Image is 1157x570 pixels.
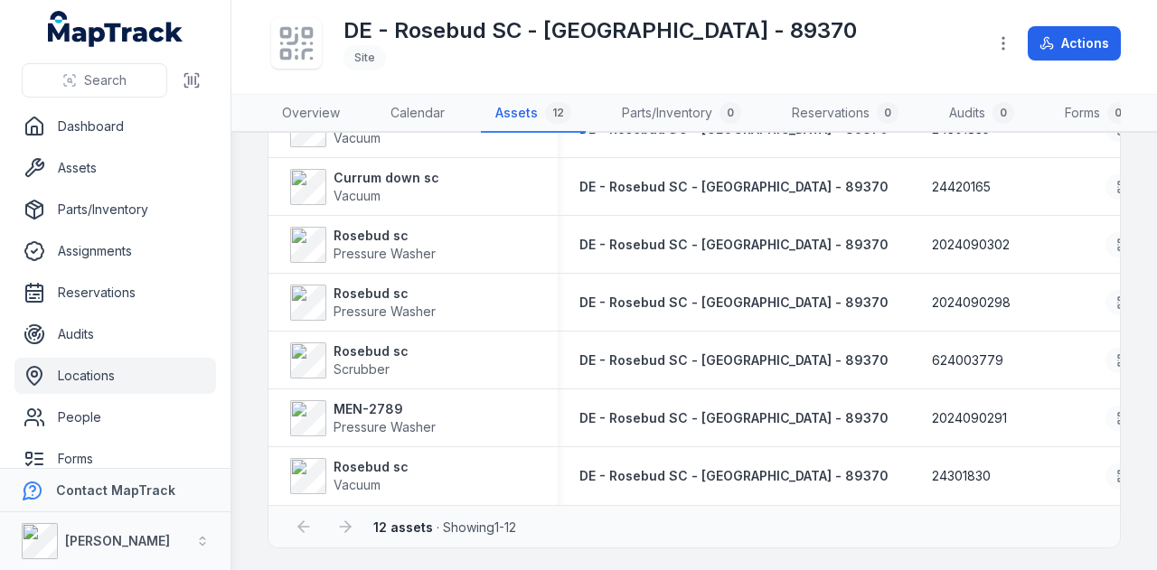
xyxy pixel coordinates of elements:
[334,419,436,435] span: Pressure Washer
[935,95,1029,133] a: Audits0
[14,441,216,477] a: Forms
[334,304,436,319] span: Pressure Washer
[720,102,741,124] div: 0
[579,409,889,427] a: DE - Rosebud SC - [GEOGRAPHIC_DATA] - 89370
[48,11,183,47] a: MapTrack
[992,102,1014,124] div: 0
[579,294,889,312] a: DE - Rosebud SC - [GEOGRAPHIC_DATA] - 89370
[14,233,216,269] a: Assignments
[14,358,216,394] a: Locations
[579,236,889,254] a: DE - Rosebud SC - [GEOGRAPHIC_DATA] - 89370
[343,45,386,70] div: Site
[545,102,571,124] div: 12
[14,316,216,352] a: Audits
[932,236,1010,254] span: 2024090302
[14,108,216,145] a: Dashboard
[481,95,586,133] a: Assets12
[579,351,889,369] a: DE - Rosebud SC - [GEOGRAPHIC_DATA] - 89370
[14,275,216,311] a: Reservations
[932,467,991,485] span: 24301830
[14,399,216,435] a: People
[290,169,439,205] a: Currum down scVacuum
[334,188,381,203] span: Vacuum
[373,519,516,535] span: · Showing 1 - 12
[579,178,889,196] a: DE - Rosebud SC - [GEOGRAPHIC_DATA] - 89370
[343,16,857,45] h1: DE - Rosebud SC - [GEOGRAPHIC_DATA] - 89370
[56,482,175,498] strong: Contact MapTrack
[777,95,913,133] a: Reservations0
[579,352,889,368] span: DE - Rosebud SC - [GEOGRAPHIC_DATA] - 89370
[14,192,216,228] a: Parts/Inventory
[22,63,167,98] button: Search
[932,351,1003,369] span: 624003779
[334,458,409,476] strong: Rosebud sc
[579,121,889,136] span: DE - Rosebud SC - [GEOGRAPHIC_DATA] - 89370
[334,400,436,418] strong: MEN-2789
[334,285,436,303] strong: Rosebud sc
[334,477,381,492] span: Vacuum
[579,467,889,485] a: DE - Rosebud SC - [GEOGRAPHIC_DATA] - 89370
[65,533,170,548] strong: [PERSON_NAME]
[1028,26,1121,61] button: Actions
[932,409,1007,427] span: 2024090291
[268,95,354,133] a: Overview
[579,468,889,483] span: DE - Rosebud SC - [GEOGRAPHIC_DATA] - 89370
[579,294,889,310] span: DE - Rosebud SC - [GEOGRAPHIC_DATA] - 89370
[290,458,409,494] a: Rosebud scVacuum
[290,342,409,378] a: Rosebud scScrubber
[290,285,436,321] a: Rosebud scPressure Washer
[1050,95,1143,133] a: Forms0
[290,227,436,263] a: Rosebud scPressure Washer
[334,227,436,245] strong: Rosebud sc
[579,179,889,194] span: DE - Rosebud SC - [GEOGRAPHIC_DATA] - 89370
[334,342,409,360] strong: Rosebud sc
[290,400,436,436] a: MEN-2789Pressure Washer
[1107,102,1129,124] div: 0
[84,71,127,89] span: Search
[579,410,889,425] span: DE - Rosebud SC - [GEOGRAPHIC_DATA] - 89370
[14,150,216,186] a: Assets
[376,95,459,133] a: Calendar
[877,102,898,124] div: 0
[334,130,381,145] span: Vacuum
[334,169,439,187] strong: Currum down sc
[932,178,991,196] span: 24420165
[932,294,1011,312] span: 2024090298
[334,246,436,261] span: Pressure Washer
[579,237,889,252] span: DE - Rosebud SC - [GEOGRAPHIC_DATA] - 89370
[607,95,756,133] a: Parts/Inventory0
[334,361,390,377] span: Scrubber
[373,519,433,535] strong: 12 assets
